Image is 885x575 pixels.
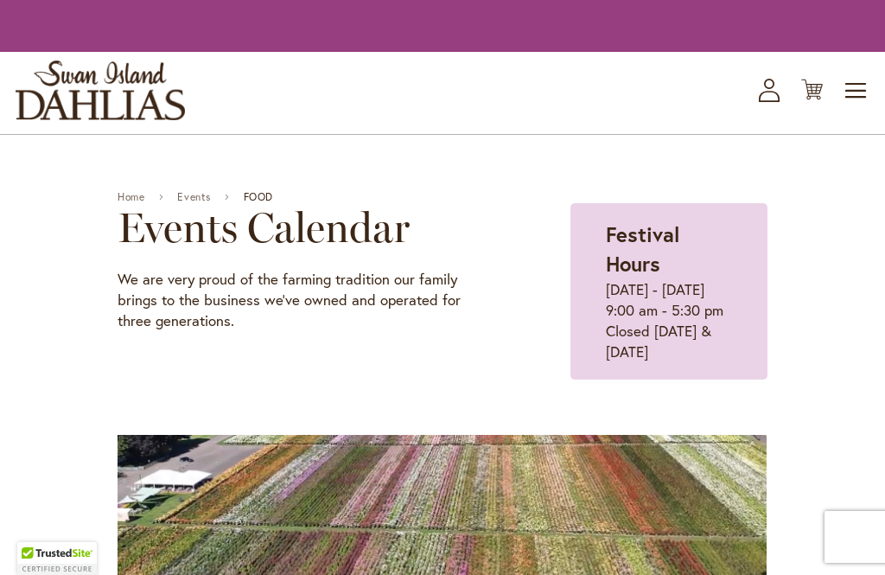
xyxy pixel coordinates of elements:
a: store logo [16,61,185,120]
a: Events [177,191,211,203]
p: [DATE] - [DATE] 9:00 am - 5:30 pm Closed [DATE] & [DATE] [606,279,732,362]
h2: Events Calendar [118,203,483,252]
a: Home [118,191,144,203]
strong: Festival Hours [606,220,679,278]
span: FOOD [244,191,273,203]
p: We are very proud of the farming tradition our family brings to the business we've owned and oper... [118,269,483,331]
